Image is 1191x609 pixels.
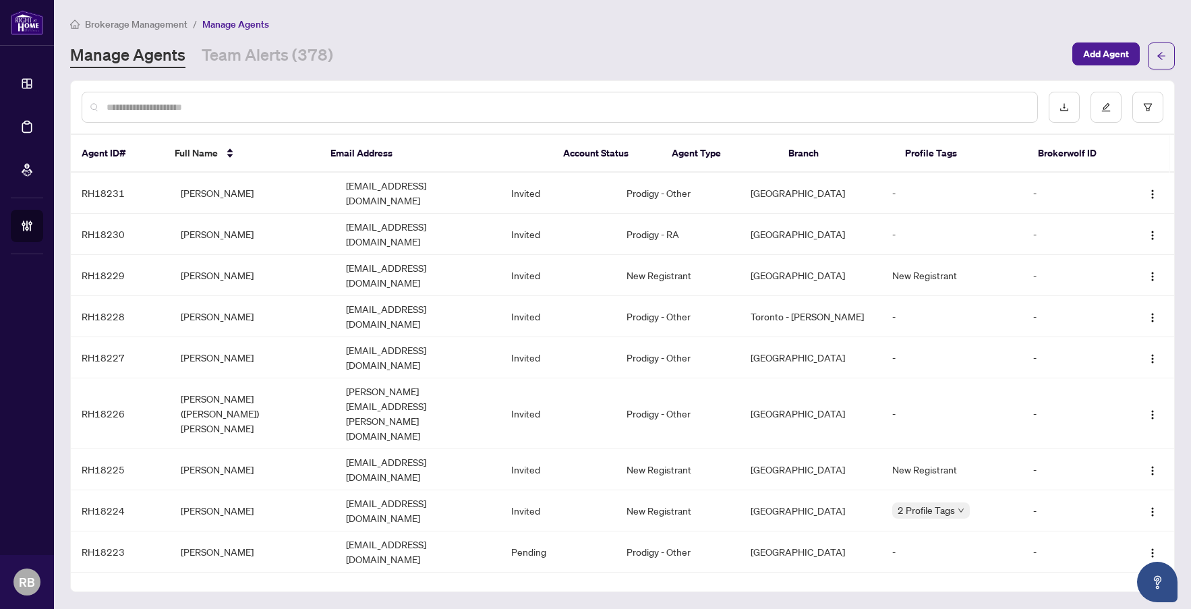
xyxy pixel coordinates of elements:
td: Invited [500,490,616,531]
td: Prodigy - Other [616,378,740,449]
td: [GEOGRAPHIC_DATA] [740,378,882,449]
button: Logo [1142,306,1163,327]
li: / [193,16,197,32]
a: Manage Agents [70,44,185,68]
th: Brokerwolf ID [1027,135,1120,173]
td: [PERSON_NAME] [170,214,335,255]
button: Add Agent [1072,42,1140,65]
td: [EMAIL_ADDRESS][DOMAIN_NAME] [335,296,500,337]
img: Logo [1147,312,1158,323]
td: RH18224 [71,490,170,531]
img: Logo [1147,465,1158,476]
td: - [1022,337,1122,378]
td: RH18226 [71,378,170,449]
td: Invited [500,449,616,490]
span: down [958,507,964,514]
td: [EMAIL_ADDRESS][DOMAIN_NAME] [335,255,500,296]
td: [PERSON_NAME] [170,173,335,214]
td: - [881,173,1022,214]
td: - [881,378,1022,449]
th: Profile Tags [894,135,1026,173]
img: logo [11,10,43,35]
td: - [1022,296,1122,337]
span: RB [19,573,35,591]
th: Agent ID# [71,135,164,173]
span: Brokerage Management [85,18,187,30]
img: Logo [1147,506,1158,517]
td: [PERSON_NAME] [170,255,335,296]
td: [PERSON_NAME] [170,296,335,337]
td: - [1022,173,1122,214]
td: New Registrant [616,449,740,490]
td: [EMAIL_ADDRESS][DOMAIN_NAME] [335,490,500,531]
td: - [1022,449,1122,490]
td: Pending [500,531,616,573]
td: [PERSON_NAME][EMAIL_ADDRESS][PERSON_NAME][DOMAIN_NAME] [335,378,500,449]
td: Prodigy - RA [616,214,740,255]
td: RH18227 [71,337,170,378]
td: RH18225 [71,449,170,490]
td: [GEOGRAPHIC_DATA] [740,255,882,296]
td: [GEOGRAPHIC_DATA] [740,337,882,378]
td: [PERSON_NAME] [170,531,335,573]
span: Add Agent [1083,43,1129,65]
td: - [1022,490,1122,531]
td: Invited [500,337,616,378]
img: Logo [1147,353,1158,364]
button: Logo [1142,223,1163,245]
td: [EMAIL_ADDRESS][DOMAIN_NAME] [335,337,500,378]
th: Account Status [552,135,662,173]
span: download [1059,103,1069,112]
button: Logo [1142,500,1163,521]
td: [GEOGRAPHIC_DATA] [740,173,882,214]
th: Agent Type [661,135,778,173]
span: edit [1101,103,1111,112]
td: [GEOGRAPHIC_DATA] [740,214,882,255]
td: Prodigy - Other [616,173,740,214]
td: - [881,337,1022,378]
td: [PERSON_NAME] [170,337,335,378]
button: Logo [1142,347,1163,368]
td: [EMAIL_ADDRESS][DOMAIN_NAME] [335,449,500,490]
td: [EMAIL_ADDRESS][DOMAIN_NAME] [335,214,500,255]
td: - [881,296,1022,337]
td: Invited [500,173,616,214]
td: Prodigy - Other [616,337,740,378]
a: Team Alerts (378) [202,44,333,68]
span: arrow-left [1157,51,1166,61]
td: - [1022,531,1122,573]
td: RH18231 [71,173,170,214]
td: Toronto - [PERSON_NAME] [740,296,882,337]
img: Logo [1147,230,1158,241]
td: Invited [500,214,616,255]
span: filter [1143,103,1153,112]
td: - [1022,214,1122,255]
img: Logo [1147,189,1158,200]
td: RH18230 [71,214,170,255]
td: [PERSON_NAME] [170,449,335,490]
button: Open asap [1137,562,1178,602]
th: Branch [778,135,894,173]
button: Logo [1142,541,1163,562]
span: 2 Profile Tags [898,502,955,518]
td: - [881,214,1022,255]
td: RH18229 [71,255,170,296]
img: Logo [1147,548,1158,558]
img: Logo [1147,271,1158,282]
span: Manage Agents [202,18,269,30]
td: New Registrant [881,255,1022,296]
td: [PERSON_NAME] ([PERSON_NAME]) [PERSON_NAME] [170,378,335,449]
td: - [1022,378,1122,449]
button: filter [1132,92,1163,123]
td: [GEOGRAPHIC_DATA] [740,449,882,490]
td: Prodigy - Other [616,296,740,337]
button: download [1049,92,1080,123]
span: home [70,20,80,29]
th: Full Name [164,135,320,173]
img: Logo [1147,409,1158,420]
td: [EMAIL_ADDRESS][DOMAIN_NAME] [335,173,500,214]
span: Full Name [175,146,218,161]
td: Invited [500,296,616,337]
button: Logo [1142,459,1163,480]
td: [GEOGRAPHIC_DATA] [740,490,882,531]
